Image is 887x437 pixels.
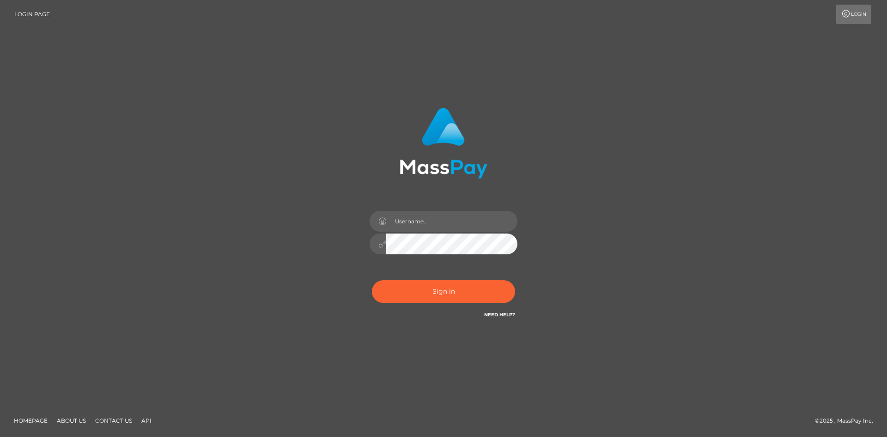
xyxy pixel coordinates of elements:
a: Homepage [10,413,51,428]
a: Need Help? [484,312,515,318]
a: Login Page [14,5,50,24]
a: About Us [53,413,90,428]
div: © 2025 , MassPay Inc. [815,416,880,426]
input: Username... [386,211,517,232]
a: Contact Us [91,413,136,428]
button: Sign in [372,280,515,303]
a: Login [836,5,871,24]
img: MassPay Login [400,108,487,178]
a: API [138,413,155,428]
